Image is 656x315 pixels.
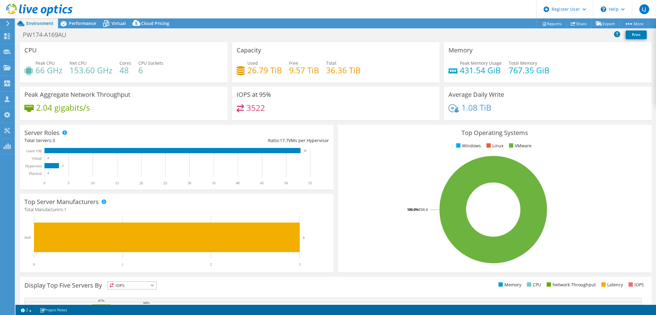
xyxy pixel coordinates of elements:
[122,262,124,267] text: 1
[448,47,473,54] h3: Memory
[111,20,126,26] span: Virtual
[627,281,644,288] li: IOPS
[120,67,131,74] h4: 48
[163,181,167,185] text: 25
[138,67,163,74] h4: 6
[115,181,119,185] text: 15
[237,91,271,98] h3: IOPS at 95%
[36,306,72,314] a: Project Notes
[24,91,130,98] h3: Peak Aggregate Network Throughput
[591,19,620,28] a: Export
[32,156,42,161] text: Virtual
[289,67,319,74] h4: 9.57 TiB
[26,20,53,26] span: Environment
[303,236,305,239] text: 3
[44,181,45,185] text: 0
[69,20,96,26] span: Performance
[525,281,541,288] li: CPU
[343,129,647,136] h3: Top Operating Systems
[601,6,606,12] svg: \n
[448,91,504,98] h3: Average Daily Write
[24,206,329,213] h4: Total Manufacturers:
[566,19,591,28] a: Share
[212,181,216,185] text: 35
[24,47,37,54] h3: CPU
[236,181,240,185] text: 40
[545,281,596,288] li: Network Throughput
[91,181,95,185] text: 10
[24,137,177,144] div: Total Servers:
[187,181,191,185] text: 30
[120,60,131,66] span: Cores
[98,299,104,302] text: 67%
[64,207,66,212] span: 1
[460,67,502,74] h4: 431.54 GiB
[24,198,99,205] h3: Top Server Manufacturers
[247,67,282,74] h4: 26.79 TiB
[260,181,264,185] text: 45
[20,31,76,38] h1: PW174-A169AU
[141,20,169,26] span: Cloud Pricing
[62,164,64,167] text: 3
[455,142,481,149] li: Windows
[24,235,31,240] text: Dell
[69,60,86,66] span: Net CPU
[53,137,55,143] span: 3
[497,281,521,288] li: Memory
[626,31,647,39] a: Print
[36,67,62,74] h4: 66 GHz
[639,4,649,14] span: LJ
[26,149,42,153] text: Guest VM
[299,262,301,267] text: 3
[68,181,69,185] text: 5
[485,142,503,149] li: Linux
[418,207,428,212] tspan: ESXi 6
[237,47,261,54] h3: Capacity
[48,157,49,160] text: 0
[461,104,491,111] h4: 1.08 TiB
[24,129,60,136] h3: Server Roles
[177,137,329,144] div: Ratio: VMs per Hypervisor
[48,172,49,175] text: 0
[280,137,288,143] span: 17.7
[509,60,537,66] span: Total Memory
[304,149,307,152] text: 53
[210,262,212,267] text: 2
[537,19,566,28] a: Reports
[17,306,36,314] a: 2
[108,282,156,289] span: IOPS
[620,19,648,28] a: More
[29,171,42,176] text: Physical
[246,104,265,111] h4: 3522
[284,181,288,185] text: 50
[326,60,336,66] span: Total
[139,181,143,185] text: 20
[407,207,418,212] tspan: 100.0%
[509,67,549,74] h4: 767.35 GiB
[143,301,149,305] text: 64%
[600,281,623,288] li: Latency
[289,60,298,66] span: Free
[36,104,90,111] h4: 2.04 gigabits/s
[460,60,502,66] span: Peak Memory Usage
[69,67,112,74] h4: 153.60 GHz
[507,142,532,149] li: VMware
[36,60,55,66] span: Peak CPU
[25,164,42,168] text: Hypervisor
[308,181,312,185] text: 55
[138,60,163,66] span: CPU Sockets
[33,262,35,267] text: 0
[326,67,361,74] h4: 36.36 TiB
[247,60,258,66] span: Used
